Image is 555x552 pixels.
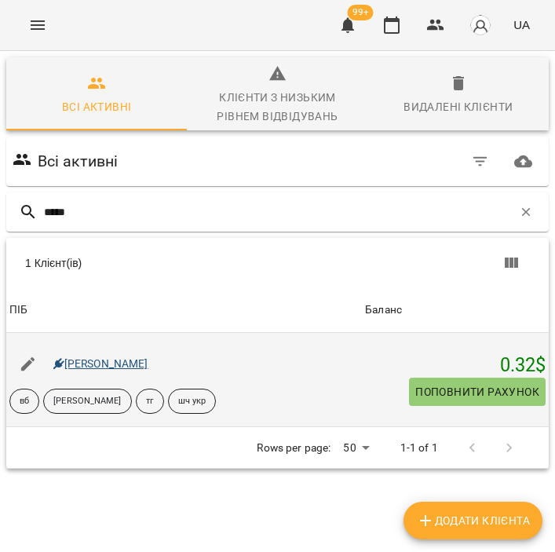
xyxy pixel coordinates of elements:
div: Видалені клієнти [403,97,513,116]
a: [PERSON_NAME] [53,357,148,370]
p: тг [146,395,154,408]
h5: 0.32 $ [365,353,546,378]
p: Rows per page: [257,441,330,456]
span: 99+ [348,5,374,20]
div: 1 Клієнт(ів) [25,249,287,277]
div: Клієнти з низьким рівнем відвідувань [196,88,358,126]
span: ПІБ [9,301,359,320]
p: шч укр [178,395,206,408]
div: вб [9,389,39,414]
button: UA [507,10,536,39]
div: Всі активні [62,97,131,116]
span: Баланс [365,301,546,320]
p: 1-1 of 1 [400,441,438,456]
button: Вигляд колонок [492,244,530,282]
span: UA [513,16,530,33]
div: тг [136,389,164,414]
div: Баланс [365,301,402,320]
div: 50 [337,437,374,459]
button: Menu [19,6,57,44]
button: Додати клієнта [403,502,542,539]
p: вб [20,395,29,408]
p: [PERSON_NAME] [53,395,121,408]
h6: Всі активні [38,149,119,174]
div: шч укр [168,389,217,414]
div: Sort [365,301,402,320]
span: Поповнити рахунок [415,382,539,401]
div: [PERSON_NAME] [43,389,131,414]
button: Поповнити рахунок [409,378,546,406]
div: Sort [9,301,27,320]
div: ПІБ [9,301,27,320]
img: avatar_s.png [469,14,491,36]
span: Додати клієнта [416,511,530,530]
div: Table Toolbar [6,238,549,288]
